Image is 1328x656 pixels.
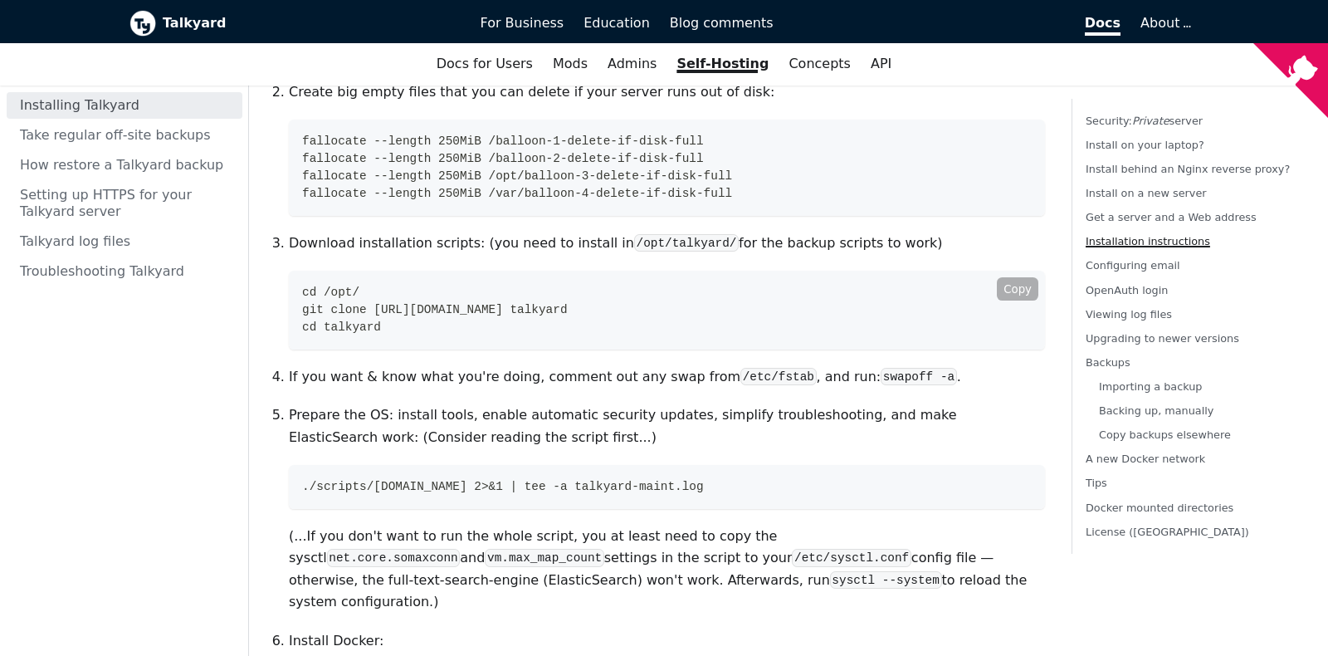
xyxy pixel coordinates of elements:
[881,368,957,385] code: swapoff -a
[779,50,861,78] a: Concepts
[485,549,603,566] code: vm.max_map_count
[7,258,242,285] a: Troubleshooting Talkyard
[740,368,817,385] code: /etc/fstab
[1086,139,1204,151] a: Install on your laptop?
[427,50,543,78] a: Docs for Users
[1086,236,1210,248] a: Installation instructions
[1086,502,1233,514] a: Docker mounted directories
[471,9,574,37] a: For Business
[129,10,156,37] img: Talkyard logo
[830,571,942,589] code: sysctl --system
[7,182,242,225] a: Setting up HTTPS for your Talkyard server
[1086,308,1172,321] a: Viewing log files
[1086,211,1257,223] a: Get a server and a Web address
[660,9,784,37] a: Blog comments
[1099,428,1231,441] a: Copy backups elsewhere
[289,630,1045,652] p: Install Docker:
[289,233,1045,254] p: Download installation scripts: (you need to install in for the backup scripts to work)
[1086,284,1168,296] a: OpenAuth login
[7,122,242,149] a: Take regular off-site backups
[861,50,901,78] a: API
[7,152,242,179] a: How restore a Talkyard backup
[289,526,1045,614] p: (...If you don't want to run the whole script, you at least need to copy the sysctl and settings ...
[1086,453,1205,466] a: A new Docker network
[792,549,911,566] code: /etc/sysctl.conf
[574,9,660,37] a: Education
[1086,187,1207,199] a: Install on a new server
[784,9,1131,37] a: Docs
[302,480,704,493] span: ./scripts/[DOMAIN_NAME] 2>&1 | tee -a talkyard-maint.log
[1086,260,1180,272] a: Configuring email
[289,404,1045,448] p: Prepare the OS: install tools, enable automatic security updates, simplify troubleshooting, and m...
[302,187,732,200] span: fallocate --length 250MiB /var/balloon-4-delete-if-disk-full
[583,15,650,31] span: Education
[997,277,1038,301] button: Copy code to clipboard
[670,15,774,31] span: Blog comments
[1086,477,1107,490] a: Tips
[302,303,568,316] span: git clone [URL][DOMAIN_NAME] talkyard
[634,234,739,252] code: /opt/talkyard/
[289,366,1045,388] p: If you want & know what you're doing, comment out any swap from , and run: .
[1086,163,1290,175] a: Install behind an Nginx reverse proxy?
[1086,526,1249,538] a: License ([GEOGRAPHIC_DATA])
[481,15,564,31] span: For Business
[302,169,732,183] span: fallocate --length 250MiB /opt/balloon-3-delete-if-disk-full
[7,228,242,255] a: Talkyard log files
[1099,404,1213,417] a: Backing up, manually
[7,92,242,119] a: Installing Talkyard
[302,286,359,299] span: cd /opt/
[1086,332,1239,345] a: Upgrading to newer versions
[327,549,461,566] code: net.core.somaxconn
[1099,380,1203,393] a: Importing a backup
[666,50,779,78] a: Self-Hosting
[1132,115,1169,127] em: Private
[598,50,666,78] a: Admins
[302,135,704,148] span: fallocate --length 250MiB /balloon-1-delete-if-disk-full
[1086,356,1130,369] a: Backups
[289,81,1045,103] p: Create big empty files that you can delete if your server runs out of disk:
[163,12,457,34] b: Talkyard
[302,152,704,165] span: fallocate --length 250MiB /balloon-2-delete-if-disk-full
[1140,15,1189,31] a: About
[543,50,598,78] a: Mods
[129,10,457,37] a: Talkyard logoTalkyard
[1085,15,1120,36] span: Docs
[302,321,381,334] span: cd talkyard
[1086,115,1203,127] a: Security:Privateserver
